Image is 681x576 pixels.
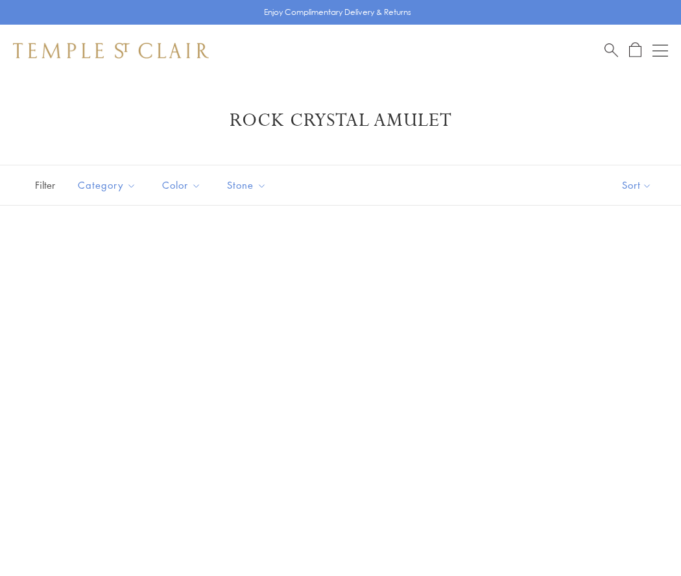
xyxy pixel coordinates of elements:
[604,42,618,58] a: Search
[264,6,411,19] p: Enjoy Complimentary Delivery & Returns
[629,42,641,58] a: Open Shopping Bag
[652,43,668,58] button: Open navigation
[68,171,146,200] button: Category
[593,165,681,205] button: Show sort by
[32,109,649,132] h1: Rock Crystal Amulet
[156,177,211,193] span: Color
[152,171,211,200] button: Color
[221,177,276,193] span: Stone
[13,43,209,58] img: Temple St. Clair
[217,171,276,200] button: Stone
[71,177,146,193] span: Category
